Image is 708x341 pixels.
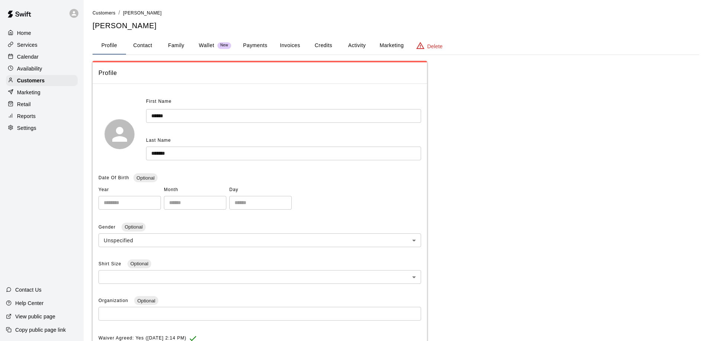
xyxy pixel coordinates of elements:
span: Optional [122,224,145,230]
button: Family [159,37,193,55]
li: / [119,9,120,17]
p: Services [17,41,38,49]
span: New [217,43,231,48]
p: Reports [17,112,36,120]
nav: breadcrumb [93,9,699,17]
span: Organization [98,298,130,303]
h5: [PERSON_NAME] [93,21,699,31]
span: Month [164,184,226,196]
span: Optional [134,298,158,304]
button: Profile [93,37,126,55]
span: Last Name [146,138,171,143]
a: Marketing [6,87,78,98]
span: Optional [133,175,157,181]
a: Retail [6,99,78,110]
button: Contact [126,37,159,55]
span: [PERSON_NAME] [123,10,162,16]
p: Customers [17,77,45,84]
span: Date Of Birth [98,175,129,180]
p: Help Center [15,299,43,307]
span: First Name [146,96,172,108]
span: Profile [98,68,421,78]
p: Contact Us [15,286,42,294]
a: Services [6,39,78,50]
button: Invoices [273,37,307,55]
p: View public page [15,313,55,320]
a: Reports [6,111,78,122]
a: Calendar [6,51,78,62]
button: Marketing [374,37,410,55]
span: Year [98,184,161,196]
p: Settings [17,124,36,132]
p: Retail [17,101,31,108]
span: Optional [127,261,151,266]
p: Copy public page link [15,326,66,334]
a: Customers [6,75,78,86]
p: Availability [17,65,42,72]
div: Unspecified [98,233,421,247]
a: Home [6,27,78,39]
span: Gender [98,224,117,230]
button: Credits [307,37,340,55]
a: Availability [6,63,78,74]
div: basic tabs example [93,37,699,55]
a: Settings [6,122,78,134]
span: Day [229,184,292,196]
button: Activity [340,37,374,55]
p: Delete [427,43,443,50]
span: Shirt Size [98,261,123,266]
p: Marketing [17,89,41,96]
a: Customers [93,10,116,16]
button: Payments [237,37,273,55]
p: Calendar [17,53,39,60]
p: Home [17,29,31,37]
p: Wallet [199,42,214,49]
